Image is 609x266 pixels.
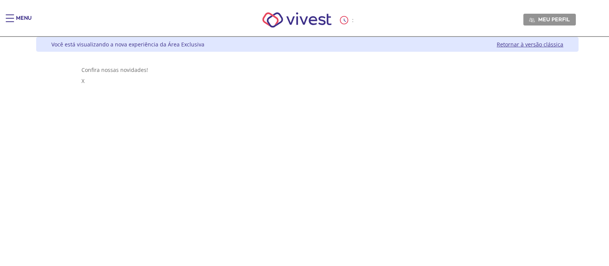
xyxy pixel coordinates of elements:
div: : [340,16,355,24]
div: Menu [16,14,32,30]
img: Vivest [254,4,340,36]
div: Confira nossas novidades! [81,66,534,73]
span: Meu perfil [538,16,570,23]
div: Você está visualizando a nova experiência da Área Exclusiva [51,41,204,48]
span: X [81,77,84,84]
a: Retornar à versão clássica [497,41,563,48]
img: Meu perfil [529,17,535,23]
a: Meu perfil [523,14,576,25]
div: Vivest [30,37,579,266]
